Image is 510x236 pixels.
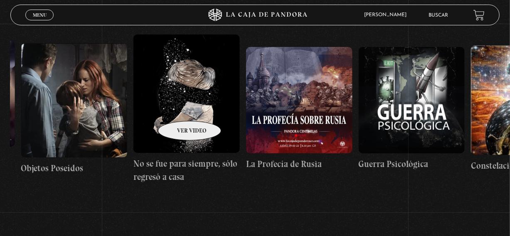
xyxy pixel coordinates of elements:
[133,157,240,183] h4: No se fue para siempre, sólo regresó a casa
[359,5,465,213] a: Guerra Psicológica
[21,5,128,213] a: Objetos Poseídos
[30,20,49,25] span: Cerrar
[359,157,465,171] h4: Guerra Psicológica
[246,157,352,171] h4: La Profecía de Rusia
[246,5,352,213] a: La Profecía de Rusia
[33,12,47,17] span: Menu
[133,5,240,213] a: No se fue para siempre, sólo regresó a casa
[429,13,448,18] a: Buscar
[473,10,485,21] a: View your shopping cart
[360,12,415,17] span: [PERSON_NAME]
[21,162,128,175] h4: Objetos Poseídos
